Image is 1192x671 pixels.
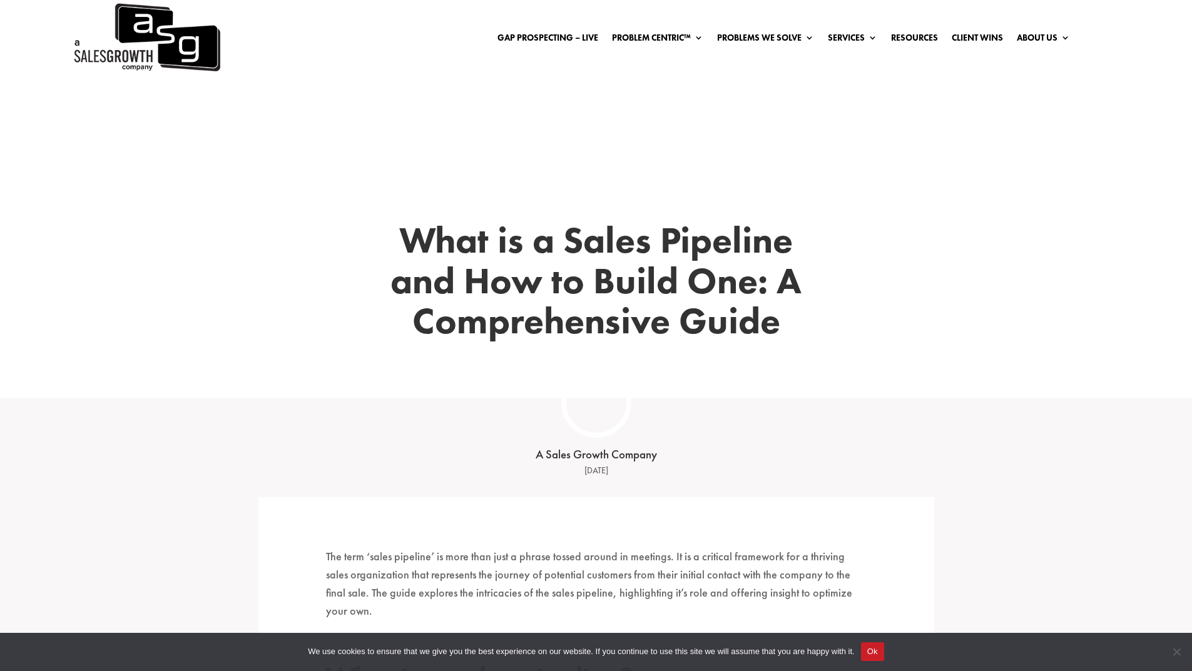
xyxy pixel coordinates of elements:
[828,33,877,47] a: Services
[402,446,790,463] div: A Sales Growth Company
[891,33,938,47] a: Resources
[717,33,814,47] a: Problems We Solve
[612,33,703,47] a: Problem Centric™
[952,33,1003,47] a: Client Wins
[1170,645,1183,658] span: No
[326,548,867,631] p: The term ‘sales pipeline’ is more than just a phrase tossed around in meetings. It is a critical ...
[1017,33,1070,47] a: About Us
[308,645,854,658] span: We use cookies to ensure that we give you the best experience on our website. If you continue to ...
[402,463,790,478] div: [DATE]
[497,33,598,47] a: Gap Prospecting – LIVE
[861,642,884,661] button: Ok
[390,220,803,348] h1: What is a Sales Pipeline and How to Build One: A Comprehensive Guide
